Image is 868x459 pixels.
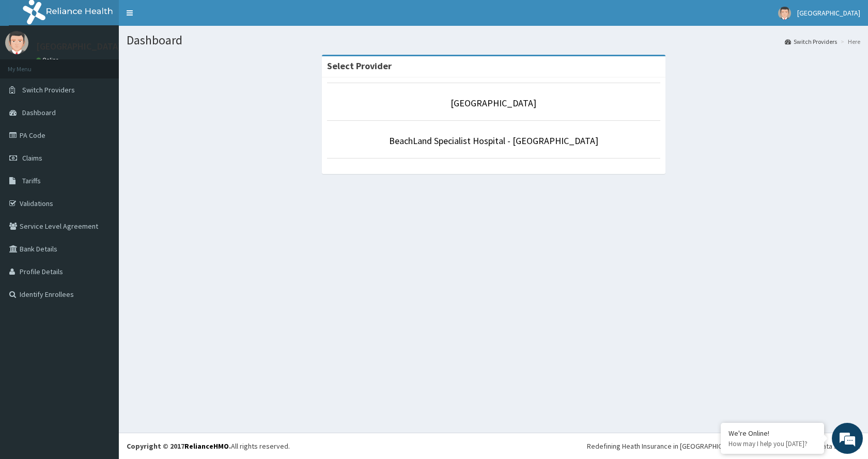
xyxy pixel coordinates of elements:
[36,42,121,51] p: [GEOGRAPHIC_DATA]
[5,31,28,54] img: User Image
[729,429,816,438] div: We're Online!
[389,135,598,147] a: BeachLand Specialist Hospital - [GEOGRAPHIC_DATA]
[22,153,42,163] span: Claims
[838,37,860,46] li: Here
[797,8,860,18] span: [GEOGRAPHIC_DATA]
[327,60,392,72] strong: Select Provider
[127,441,231,451] strong: Copyright © 2017 .
[36,56,61,64] a: Online
[778,7,791,20] img: User Image
[127,34,860,47] h1: Dashboard
[119,433,868,459] footer: All rights reserved.
[184,441,229,451] a: RelianceHMO
[22,85,75,94] span: Switch Providers
[729,439,816,448] p: How may I help you today?
[785,37,837,46] a: Switch Providers
[451,97,536,109] a: [GEOGRAPHIC_DATA]
[22,108,56,117] span: Dashboard
[22,176,41,185] span: Tariffs
[587,441,860,451] div: Redefining Heath Insurance in [GEOGRAPHIC_DATA] using Telemedicine and Data Science!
